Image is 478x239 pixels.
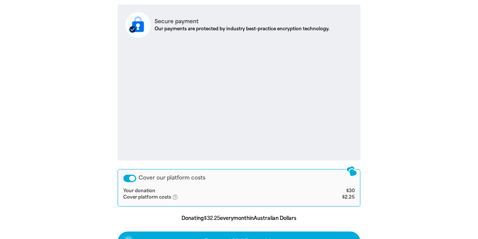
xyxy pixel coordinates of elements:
td: Cover platform costs [123,194,312,201]
td: $30 [312,188,355,194]
button: Cover our platform costs [123,175,136,182]
td: $2.25 [312,194,355,201]
p: Our payments are protected by industry best-practice encryption technology. [155,25,329,32]
p: Secure payment [155,18,329,25]
b: $32.25 [204,215,220,221]
p: Donating every month in Australian Dollars [118,215,360,222]
i: help_outlined [172,194,184,200]
iframe: Secure payment input frame [124,44,354,154]
td: Your donation [123,188,312,194]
